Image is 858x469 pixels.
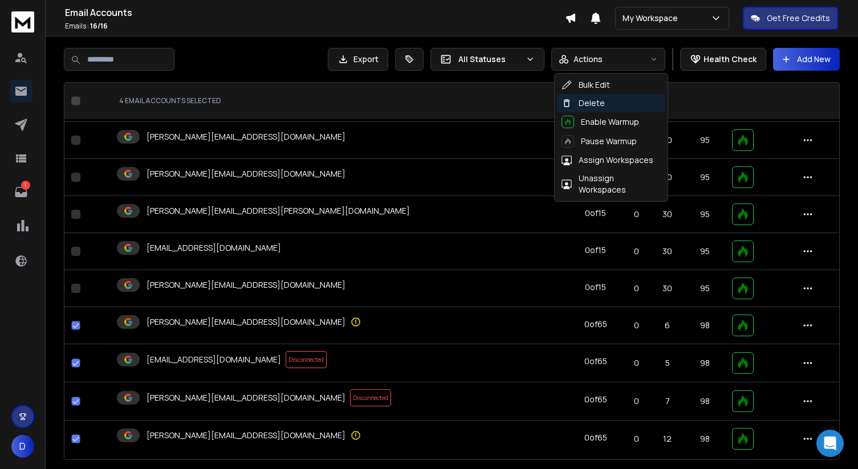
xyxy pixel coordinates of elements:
[147,131,345,142] p: [PERSON_NAME][EMAIL_ADDRESS][DOMAIN_NAME]
[629,283,644,294] p: 0
[11,11,34,32] img: logo
[767,13,830,24] p: Get Free Credits
[650,233,684,270] td: 30
[743,7,838,30] button: Get Free Credits
[650,421,684,458] td: 12
[562,173,661,195] div: Unassign Workspaces
[650,270,684,307] td: 30
[685,122,725,159] td: 95
[21,181,30,190] p: 1
[629,357,644,369] p: 0
[11,435,34,458] button: D
[685,307,725,344] td: 98
[685,344,725,382] td: 98
[584,319,607,330] div: 0 of 65
[65,22,565,31] p: Emails :
[685,233,725,270] td: 95
[650,382,684,421] td: 7
[147,430,345,441] p: [PERSON_NAME][EMAIL_ADDRESS][DOMAIN_NAME]
[680,48,766,71] button: Health Check
[350,389,391,406] span: Disconnected
[685,196,725,233] td: 95
[574,54,603,65] p: Actions
[562,154,653,166] div: Assign Workspaces
[328,48,388,71] button: Export
[584,394,607,405] div: 0 of 65
[650,344,684,382] td: 5
[629,395,644,407] p: 0
[147,354,281,365] p: [EMAIL_ADDRESS][DOMAIN_NAME]
[685,270,725,307] td: 95
[147,316,345,328] p: [PERSON_NAME][EMAIL_ADDRESS][DOMAIN_NAME]
[685,421,725,458] td: 98
[147,168,345,180] p: [PERSON_NAME][EMAIL_ADDRESS][DOMAIN_NAME]
[585,207,606,219] div: 0 of 15
[119,96,560,105] div: 4 EMAIL ACCOUNTS SELECTED
[147,392,345,403] p: [PERSON_NAME][EMAIL_ADDRESS][DOMAIN_NAME]
[629,246,644,257] p: 0
[562,135,637,148] div: Pause Warmup
[458,54,521,65] p: All Statuses
[286,351,327,368] span: Disconnected
[685,159,725,196] td: 95
[629,209,644,220] p: 0
[629,320,644,331] p: 0
[584,356,607,367] div: 0 of 65
[584,432,607,443] div: 0 of 65
[65,6,565,19] h1: Email Accounts
[650,307,684,344] td: 6
[773,48,840,71] button: Add New
[147,279,345,291] p: [PERSON_NAME][EMAIL_ADDRESS][DOMAIN_NAME]
[650,196,684,233] td: 30
[585,282,606,293] div: 0 of 15
[147,205,410,217] p: [PERSON_NAME][EMAIL_ADDRESS][PERSON_NAME][DOMAIN_NAME]
[562,79,610,91] div: Bulk Edit
[685,382,725,421] td: 98
[629,433,644,444] p: 0
[623,13,682,24] p: My Workspace
[10,181,32,203] a: 1
[704,54,757,65] p: Health Check
[562,97,605,109] div: Delete
[585,244,606,256] div: 0 of 15
[562,116,639,128] div: Enable Warmup
[816,430,844,457] div: Open Intercom Messenger
[90,21,108,31] span: 16 / 16
[147,242,281,254] p: [EMAIL_ADDRESS][DOMAIN_NAME]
